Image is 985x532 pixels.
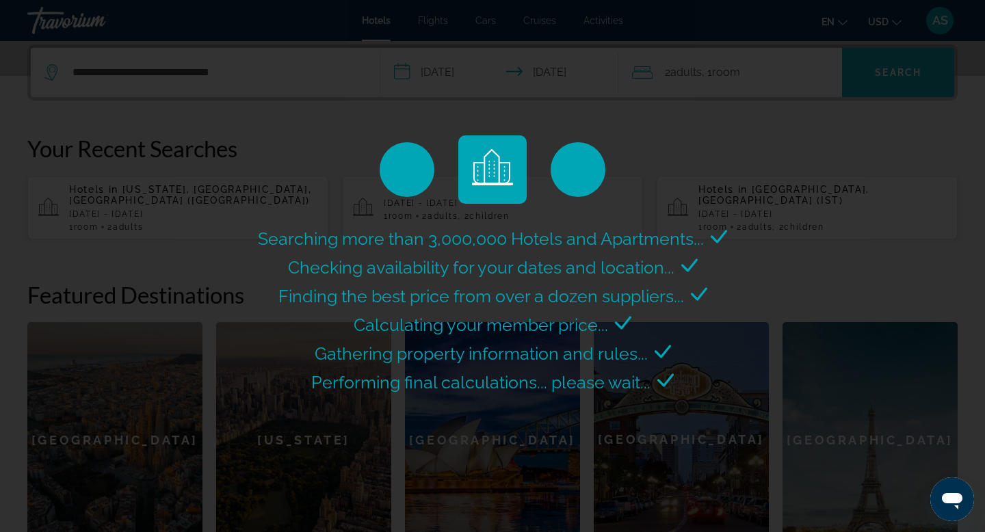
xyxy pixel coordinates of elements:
[258,228,704,249] span: Searching more than 3,000,000 Hotels and Apartments...
[311,372,651,393] span: Performing final calculations... please wait...
[354,315,608,335] span: Calculating your member price...
[288,257,674,278] span: Checking availability for your dates and location...
[930,477,974,521] iframe: Button to launch messaging window
[278,286,684,306] span: Finding the best price from over a dozen suppliers...
[315,343,648,364] span: Gathering property information and rules...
